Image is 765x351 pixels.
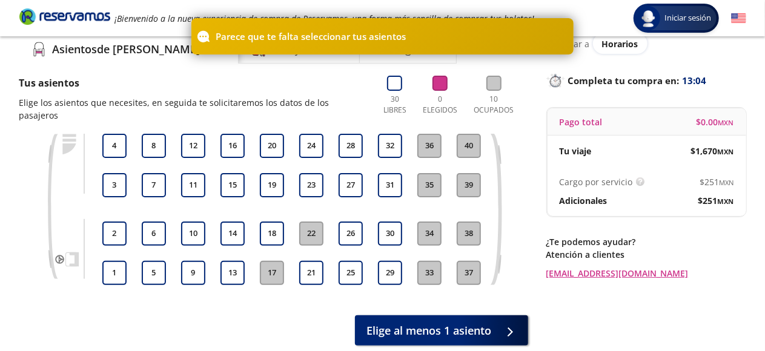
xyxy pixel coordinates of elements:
span: $ 251 [698,194,734,207]
button: 17 [260,261,284,285]
a: Brand Logo [19,7,110,29]
p: Adicionales [560,194,608,207]
button: 26 [339,221,363,246]
button: 11 [181,173,205,197]
p: Tus asientos [19,76,366,90]
span: $ 1,670 [691,145,734,157]
button: 36 [417,134,442,158]
button: 29 [378,261,402,285]
button: 32 [378,134,402,158]
button: 18 [260,221,284,246]
p: 0 Elegidos [420,94,460,116]
button: 39 [457,173,481,197]
button: 35 [417,173,442,197]
small: MXN [720,178,734,187]
button: 28 [339,134,363,158]
p: Tu viaje [560,145,592,157]
button: 37 [457,261,481,285]
p: Cargo por servicio [560,175,633,188]
button: 6 [142,221,166,246]
p: ¿Te podemos ayudar? [546,235,746,248]
button: 27 [339,173,363,197]
small: MXN [718,197,734,206]
small: MXN [718,118,734,127]
p: Pago total [560,116,603,128]
button: 20 [260,134,284,158]
small: MXN [718,147,734,156]
em: ¡Bienvenido a la nueva experiencia de compra de Reservamos, una forma más sencilla de comprar tus... [115,13,535,24]
button: English [731,11,746,26]
button: 21 [299,261,323,285]
button: 15 [220,173,245,197]
span: Elige al menos 1 asiento [367,323,492,339]
button: 34 [417,221,442,246]
button: 38 [457,221,481,246]
button: 2 [102,221,127,246]
p: Parece que te falta seleccionar tus asientos [216,30,406,44]
button: 33 [417,261,442,285]
p: Completa tu compra en : [546,72,746,89]
i: Brand Logo [19,7,110,25]
span: 13:04 [683,74,707,88]
button: 19 [260,173,284,197]
button: 1 [102,261,127,285]
button: 30 [378,221,402,246]
p: Elige los asientos que necesites, en seguida te solicitaremos los datos de los pasajeros [19,96,366,122]
span: Iniciar sesión [660,12,717,24]
button: 8 [142,134,166,158]
button: 5 [142,261,166,285]
button: 23 [299,173,323,197]
span: $ 251 [700,175,734,188]
button: 3 [102,173,127,197]
button: 13 [220,261,245,285]
p: 30 Libres [379,94,411,116]
button: 7 [142,173,166,197]
a: [EMAIL_ADDRESS][DOMAIN_NAME] [546,267,746,280]
button: 31 [378,173,402,197]
button: 25 [339,261,363,285]
button: Elige al menos 1 asiento [355,315,528,346]
button: 40 [457,134,481,158]
button: 14 [220,221,245,246]
button: 24 [299,134,323,158]
p: 10 Ocupados [469,94,519,116]
span: $ 0.00 [697,116,734,128]
button: 10 [181,221,205,246]
button: 9 [181,261,205,285]
button: 22 [299,221,323,246]
button: 4 [102,134,127,158]
button: 12 [181,134,205,158]
button: 16 [220,134,245,158]
p: Atención a clientes [546,248,746,261]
